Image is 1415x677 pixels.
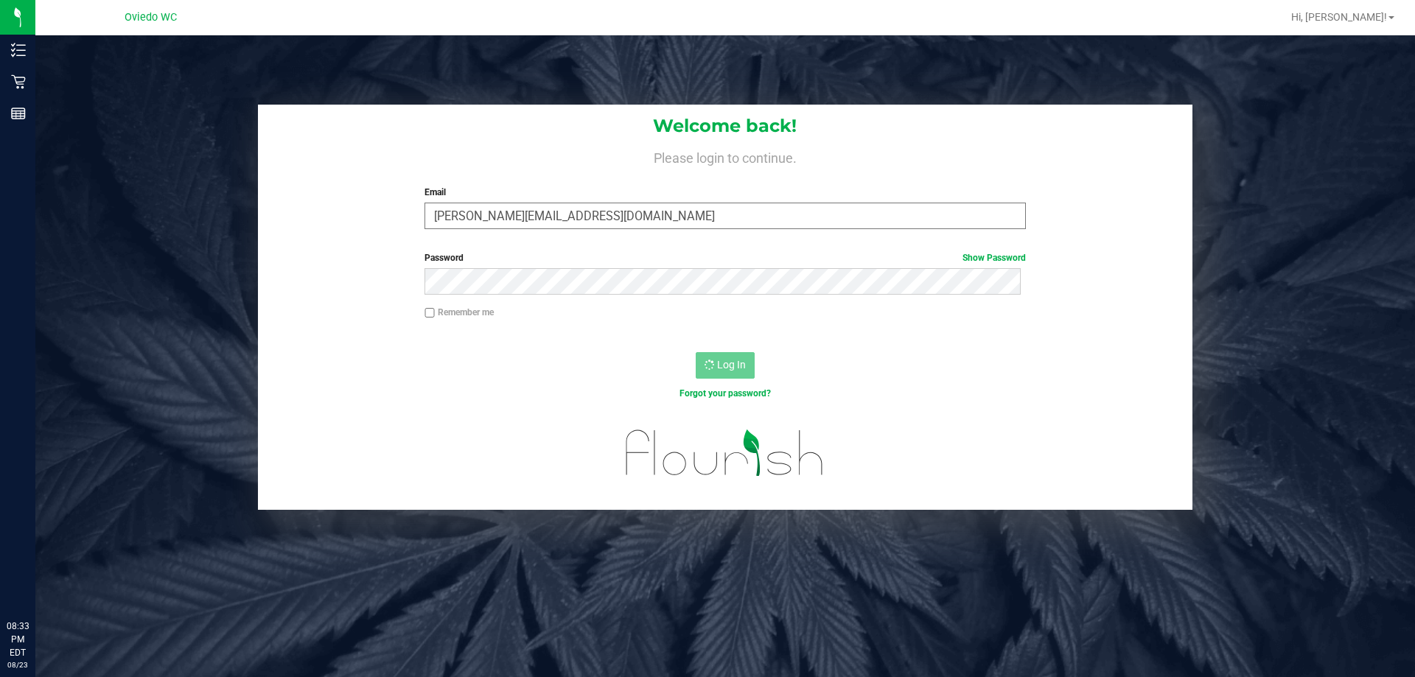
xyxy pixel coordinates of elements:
[258,116,1192,136] h1: Welcome back!
[7,659,29,670] p: 08/23
[696,352,755,379] button: Log In
[11,74,26,89] inline-svg: Retail
[11,106,26,121] inline-svg: Reports
[962,253,1026,263] a: Show Password
[608,415,842,491] img: flourish_logo.svg
[125,11,177,24] span: Oviedo WC
[7,620,29,659] p: 08:33 PM EDT
[424,306,494,319] label: Remember me
[424,186,1025,199] label: Email
[258,147,1192,165] h4: Please login to continue.
[717,359,746,371] span: Log In
[679,388,771,399] a: Forgot your password?
[1291,11,1387,23] span: Hi, [PERSON_NAME]!
[424,308,435,318] input: Remember me
[424,253,464,263] span: Password
[11,43,26,57] inline-svg: Inventory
